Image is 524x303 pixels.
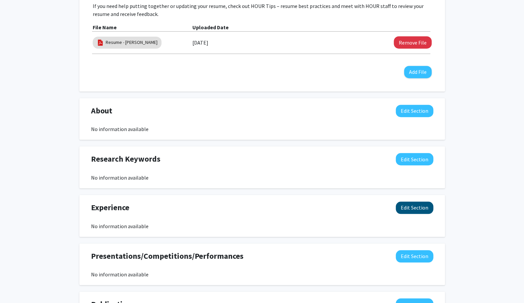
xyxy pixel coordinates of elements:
a: Resume - [PERSON_NAME] [106,39,157,46]
button: Remove Resume - Alessandra Lucero File [394,36,432,49]
span: Presentations/Competitions/Performances [91,250,244,262]
span: Experience [91,202,129,214]
iframe: Chat [5,273,28,298]
button: Add File [404,66,432,78]
button: Edit Presentations/Competitions/Performances [396,250,433,262]
span: Research Keywords [91,153,160,165]
button: Edit Research Keywords [396,153,433,165]
button: Edit Experience [396,202,433,214]
div: No information available [91,270,433,278]
img: pdf_icon.png [97,39,104,46]
p: If you need help putting together or updating your resume, check out HOUR Tips – resume best prac... [93,2,432,18]
span: About [91,105,112,117]
div: No information available [91,222,433,230]
label: [DATE] [192,37,208,48]
div: No information available [91,174,433,182]
button: Edit About [396,105,433,117]
div: No information available [91,125,433,133]
b: Uploaded Date [192,24,229,31]
b: File Name [93,24,117,31]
